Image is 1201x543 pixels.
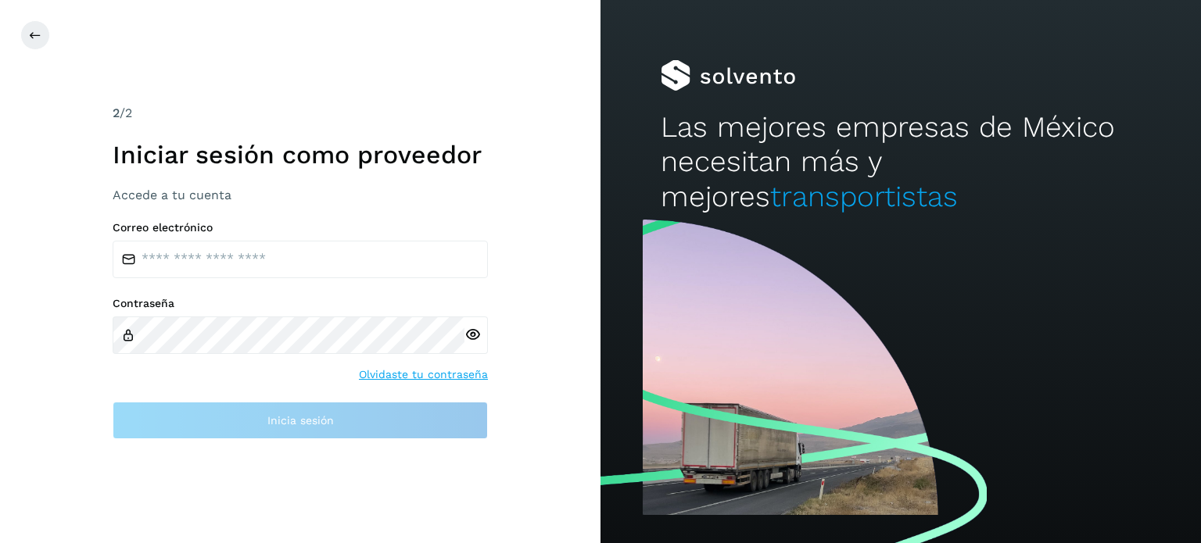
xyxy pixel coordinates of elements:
[661,110,1141,214] h2: Las mejores empresas de México necesitan más y mejores
[359,366,488,383] a: Olvidaste tu contraseña
[267,415,334,426] span: Inicia sesión
[113,297,488,310] label: Contraseña
[113,188,488,202] h3: Accede a tu cuenta
[113,402,488,439] button: Inicia sesión
[770,180,958,213] span: transportistas
[113,105,120,120] span: 2
[113,221,488,234] label: Correo electrónico
[113,140,488,170] h1: Iniciar sesión como proveedor
[113,104,488,123] div: /2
